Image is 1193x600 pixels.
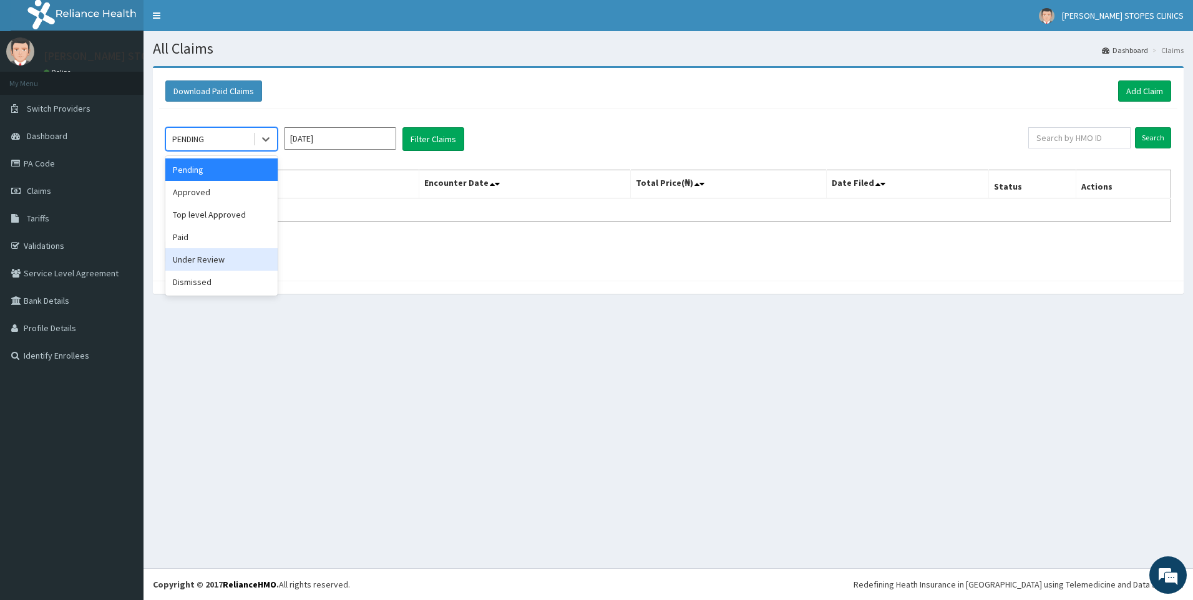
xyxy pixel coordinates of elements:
[165,158,278,181] div: Pending
[144,568,1193,600] footer: All rights reserved.
[6,37,34,65] img: User Image
[153,579,279,590] strong: Copyright © 2017 .
[153,41,1184,57] h1: All Claims
[854,578,1184,591] div: Redefining Heath Insurance in [GEOGRAPHIC_DATA] using Telemedicine and Data Science!
[402,127,464,151] button: Filter Claims
[989,170,1076,199] th: Status
[165,271,278,293] div: Dismissed
[27,213,49,224] span: Tariffs
[1135,127,1171,148] input: Search
[165,181,278,203] div: Approved
[27,130,67,142] span: Dashboard
[165,80,262,102] button: Download Paid Claims
[44,68,74,77] a: Online
[27,103,90,114] span: Switch Providers
[1039,8,1054,24] img: User Image
[419,170,630,199] th: Encounter Date
[166,170,419,199] th: Name
[827,170,989,199] th: Date Filed
[1028,127,1131,148] input: Search by HMO ID
[172,133,204,145] div: PENDING
[165,248,278,271] div: Under Review
[1062,10,1184,21] span: [PERSON_NAME] STOPES CLINICS
[165,226,278,248] div: Paid
[1076,170,1171,199] th: Actions
[44,51,207,62] p: [PERSON_NAME] STOPES CLINICS
[165,203,278,226] div: Top level Approved
[631,170,827,199] th: Total Price(₦)
[1149,45,1184,56] li: Claims
[1118,80,1171,102] a: Add Claim
[223,579,276,590] a: RelianceHMO
[27,185,51,196] span: Claims
[1102,45,1148,56] a: Dashboard
[284,127,396,150] input: Select Month and Year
